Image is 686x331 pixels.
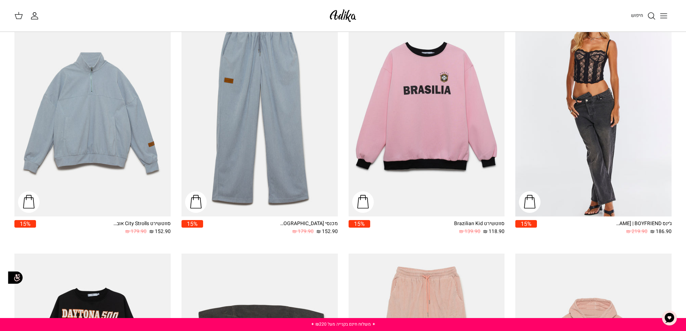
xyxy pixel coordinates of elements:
button: צ'אט [659,307,680,329]
div: מכנסי [GEOGRAPHIC_DATA] [280,220,338,228]
a: ג׳ינס All Or Nothing [PERSON_NAME] | BOYFRIEND 186.90 ₪ 219.90 ₪ [537,220,672,236]
span: חיפוש [631,12,643,19]
a: מכנסי [GEOGRAPHIC_DATA] 152.90 ₪ 179.90 ₪ [203,220,338,236]
span: 139.90 ₪ [459,228,480,236]
a: 15% [181,220,203,236]
span: 152.90 ₪ [317,228,338,236]
img: Adika IL [328,7,358,24]
span: 15% [181,220,203,228]
a: סווטשירט Brazilian Kid [349,8,505,216]
a: 15% [515,220,537,236]
span: 118.90 ₪ [483,228,505,236]
span: 186.90 ₪ [650,228,672,236]
img: accessibility_icon02.svg [5,268,25,287]
span: 15% [14,220,36,228]
a: 15% [349,220,370,236]
a: החשבון שלי [30,12,42,20]
div: סווטשירט Brazilian Kid [447,220,505,228]
a: סווטשירט City Strolls אוברסייז 152.90 ₪ 179.90 ₪ [36,220,171,236]
a: מכנסי טרנינג City strolls [181,8,338,216]
span: 219.90 ₪ [626,228,647,236]
a: סווטשירט Brazilian Kid 118.90 ₪ 139.90 ₪ [370,220,505,236]
span: 15% [349,220,370,228]
a: סווטשירט City Strolls אוברסייז [14,8,171,216]
span: 15% [515,220,537,228]
span: 152.90 ₪ [149,228,171,236]
button: Toggle menu [656,8,672,24]
div: ג׳ינס All Or Nothing [PERSON_NAME] | BOYFRIEND [614,220,672,228]
a: 15% [14,220,36,236]
span: 179.90 ₪ [292,228,314,236]
span: 179.90 ₪ [125,228,147,236]
a: ✦ משלוח חינם בקנייה מעל ₪220 ✦ [311,321,376,327]
a: חיפוש [631,12,656,20]
div: סווטשירט City Strolls אוברסייז [113,220,171,228]
a: ג׳ינס All Or Nothing קריס-קרוס | BOYFRIEND [515,8,672,216]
